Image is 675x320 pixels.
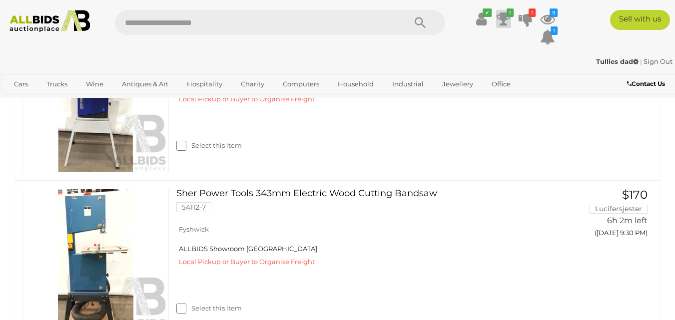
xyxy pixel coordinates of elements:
a: Sell with us [610,10,670,30]
strong: Tullies dad [596,57,639,65]
a: Computers [276,76,326,92]
a: Household [331,76,380,92]
a: Office [485,76,517,92]
i: ✔ [483,8,492,17]
a: Wine [79,76,110,92]
a: Sher Power Tools 343mm Electric Wood Cutting Bandsaw 54112-7 [184,189,545,220]
a: Sign Out [644,57,673,65]
a: $170 Lucifersjester 6h 2m left ([DATE] 9:30 PM) [560,189,650,242]
a: Charity [234,76,271,92]
a: Jewellery [436,76,480,92]
a: 9 [540,10,555,28]
label: Select this item [176,141,242,150]
a: Cars [7,76,34,92]
a: Industrial [386,76,430,92]
a: Hospitality [180,76,229,92]
label: Select this item [176,304,242,313]
a: Tullies dad [596,57,640,65]
span: | [640,57,642,65]
a: 1 [540,28,555,46]
span: $170 [622,188,648,202]
img: Allbids.com.au [5,10,95,32]
i: 1 [507,8,514,17]
a: Antiques & Art [115,76,175,92]
a: Sports [7,92,41,109]
a: 1 [518,10,533,28]
a: Contact Us [627,78,668,89]
button: Search [395,10,445,35]
b: Contact Us [627,80,665,87]
i: 1 [551,26,558,35]
i: 9 [550,8,558,17]
i: 1 [529,8,536,17]
a: [GEOGRAPHIC_DATA] [46,92,130,109]
a: 1 [496,10,511,28]
a: ✔ [474,10,489,28]
a: Trucks [40,76,74,92]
